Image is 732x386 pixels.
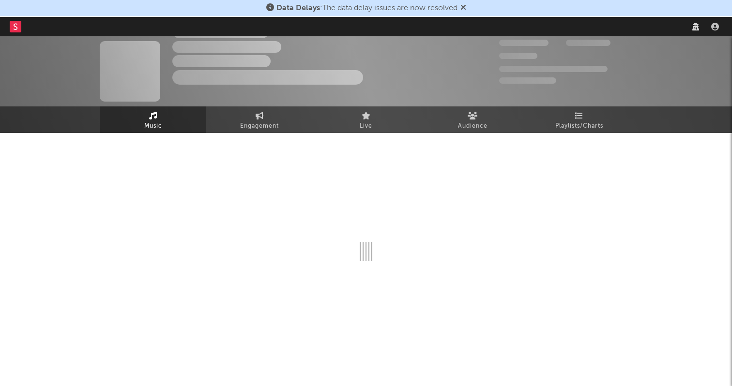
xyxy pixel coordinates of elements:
span: Music [144,120,162,132]
span: Jump Score: 85.0 [499,77,556,84]
span: : The data delay issues are now resolved [276,4,457,12]
span: Dismiss [460,4,466,12]
a: Music [100,106,206,133]
a: Engagement [206,106,313,133]
span: Engagement [240,120,279,132]
span: Audience [458,120,488,132]
span: Data Delays [276,4,320,12]
span: 50,000,000 [499,40,549,46]
span: 50,000,000 Monthly Listeners [499,66,608,72]
span: Live [360,120,372,132]
a: Live [313,106,419,133]
a: Audience [419,106,526,133]
span: 1,000,000 [566,40,610,46]
span: Playlists/Charts [555,120,603,132]
span: 100,000 [499,53,537,59]
a: Playlists/Charts [526,106,632,133]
